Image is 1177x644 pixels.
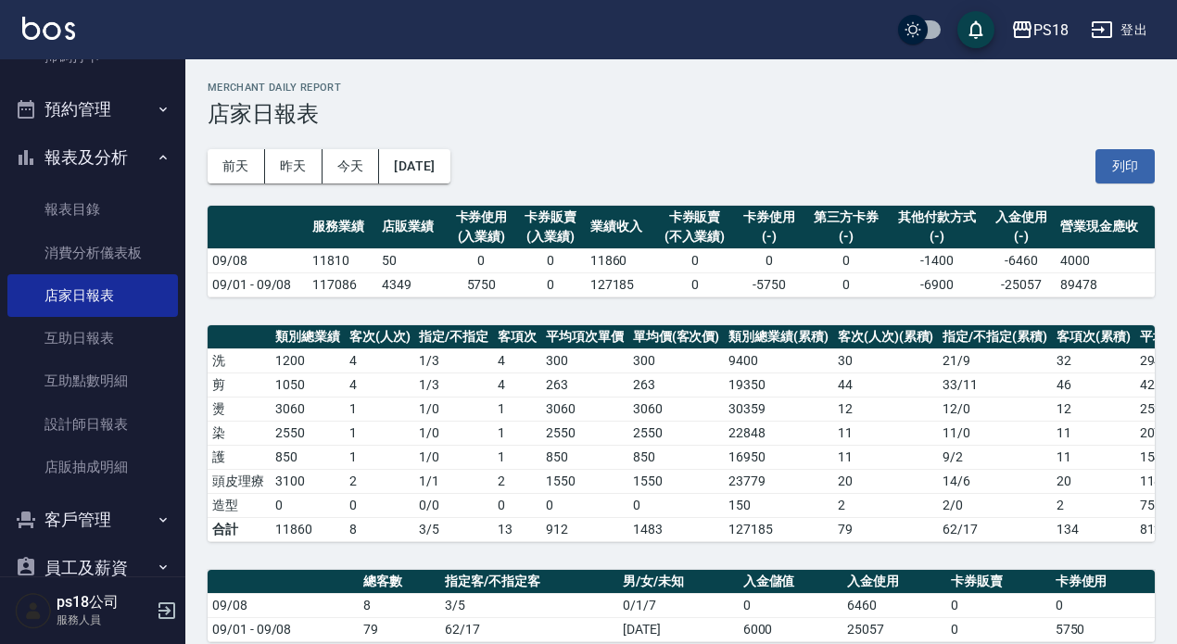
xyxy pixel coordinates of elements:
td: 0 [516,248,586,272]
td: 300 [628,348,725,373]
td: 09/01 - 09/08 [208,272,308,297]
td: 127185 [586,272,655,297]
td: 0 [628,493,725,517]
div: 第三方卡券 [808,208,883,227]
td: 9400 [724,348,833,373]
td: 11 [833,445,939,469]
a: 互助點數明細 [7,360,178,402]
td: 染 [208,421,271,445]
td: 0 [345,493,415,517]
td: 30 [833,348,939,373]
td: 3060 [541,397,628,421]
div: 卡券販賣 [659,208,729,227]
td: 11810 [308,248,377,272]
td: 2550 [271,421,345,445]
td: 11 [1052,421,1135,445]
th: 客項次(累積) [1052,325,1135,349]
td: 134 [1052,517,1135,541]
button: 登出 [1083,13,1155,47]
td: 4000 [1056,248,1155,272]
td: 2 [493,469,541,493]
td: 2 / 0 [938,493,1052,517]
button: 前天 [208,149,265,183]
td: 洗 [208,348,271,373]
a: 店家日報表 [7,274,178,317]
div: 卡券使用 [740,208,800,227]
div: (入業績) [451,227,512,246]
a: 報表目錄 [7,188,178,231]
td: 8 [359,593,441,617]
td: 1 [493,397,541,421]
th: 類別總業績 [271,325,345,349]
td: 0 [271,493,345,517]
td: 1 / 3 [414,373,493,397]
button: [DATE] [379,149,449,183]
th: 卡券販賣 [946,570,1050,594]
td: -5750 [735,272,804,297]
td: 850 [541,445,628,469]
td: 0 [1051,593,1155,617]
td: 62/17 [440,617,618,641]
td: 0 [541,493,628,517]
td: 14 / 6 [938,469,1052,493]
td: 1 [345,397,415,421]
td: 12 [1052,397,1135,421]
th: 客次(人次)(累積) [833,325,939,349]
td: 150 [724,493,833,517]
td: 6460 [842,593,946,617]
td: 1 [493,445,541,469]
td: 4 [345,348,415,373]
td: 16950 [724,445,833,469]
td: 12 / 0 [938,397,1052,421]
td: 1 [345,445,415,469]
td: -25057 [987,272,1057,297]
td: 79 [359,617,441,641]
button: 報表及分析 [7,133,178,182]
td: [DATE] [618,617,738,641]
a: 互助日報表 [7,317,178,360]
td: 11 / 0 [938,421,1052,445]
td: 127185 [724,517,833,541]
td: 6000 [739,617,842,641]
td: 1 / 0 [414,445,493,469]
td: 12 [833,397,939,421]
td: 0 [735,248,804,272]
td: 1 / 0 [414,421,493,445]
td: 79 [833,517,939,541]
td: 0 [739,593,842,617]
th: 客項次 [493,325,541,349]
td: 0 [946,593,1050,617]
td: 4 [493,373,541,397]
td: 3100 [271,469,345,493]
td: 頭皮理療 [208,469,271,493]
td: 263 [628,373,725,397]
td: 20 [833,469,939,493]
div: PS18 [1033,19,1069,42]
a: 消費分析儀表板 [7,232,178,274]
td: 0 [516,272,586,297]
img: Logo [22,17,75,40]
td: 11 [1052,445,1135,469]
td: 護 [208,445,271,469]
td: 3060 [271,397,345,421]
h2: Merchant Daily Report [208,82,1155,94]
div: 其他付款方式 [892,208,982,227]
td: 4 [493,348,541,373]
td: 0 [654,272,734,297]
td: 合計 [208,517,271,541]
td: 850 [628,445,725,469]
td: 2550 [541,421,628,445]
td: -1400 [888,248,987,272]
th: 卡券使用 [1051,570,1155,594]
td: 300 [541,348,628,373]
td: 剪 [208,373,271,397]
td: 0 / 0 [414,493,493,517]
div: (不入業績) [659,227,729,246]
td: 1550 [541,469,628,493]
td: 0 [946,617,1050,641]
th: 男/女/未知 [618,570,738,594]
td: 30359 [724,397,833,421]
a: 店販抽成明細 [7,446,178,488]
table: a dense table [208,570,1155,642]
td: 11860 [586,248,655,272]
